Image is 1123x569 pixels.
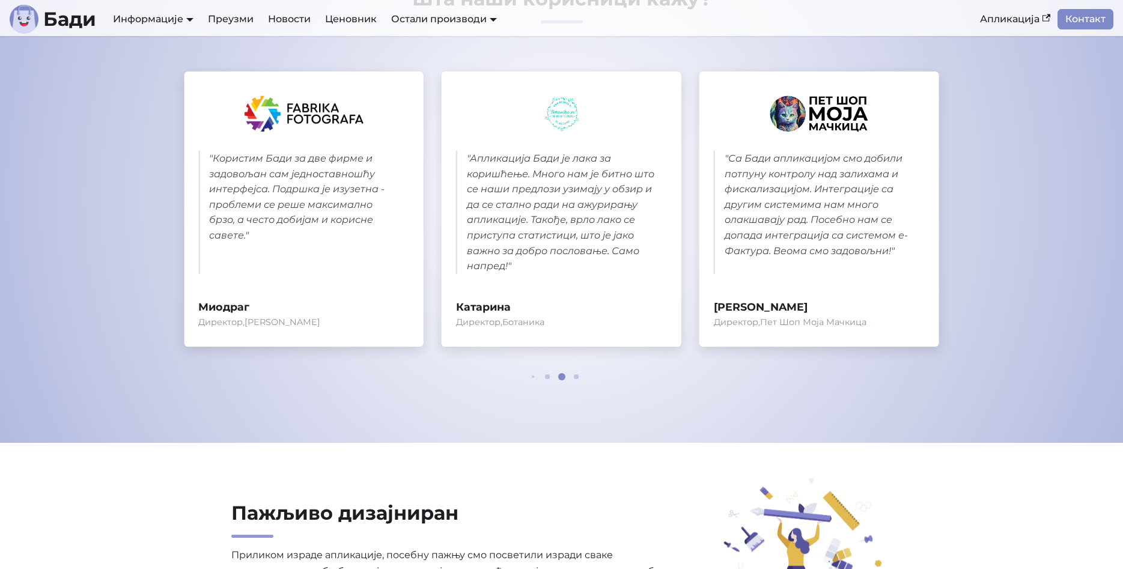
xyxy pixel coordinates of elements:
[714,315,925,330] span: Директор , Пет Шоп Моја Мачкица
[456,298,667,315] strong: Катарина
[198,315,409,330] span: Директор , [PERSON_NAME]
[43,10,96,29] b: Бади
[714,151,925,274] blockquote: " Са Бади апликацијом смо добили потпуну контролу над залихама и фискализацијом. Интеграције са д...
[198,298,409,315] strong: Миодраг
[456,315,667,330] span: Директор , Ботаника
[544,96,579,132] img: Ботаника logo
[231,501,675,538] h2: Пажљиво дизајниран
[770,96,868,132] img: Пет Шоп Моја Мачкица logo
[113,13,193,25] a: Информације
[201,9,261,29] a: Преузми
[1058,9,1113,29] a: Контакт
[318,9,384,29] a: Ценовник
[261,9,318,29] a: Новости
[245,96,363,132] img: Фабрика Фотографа logo
[10,5,96,34] a: ЛогоБади
[10,5,38,34] img: Лого
[973,9,1058,29] a: Апликација
[391,13,497,25] a: Остали производи
[714,298,925,315] strong: [PERSON_NAME]
[456,151,667,274] blockquote: " Апликација Бади је лака за коришћење. Много нам је битно што се наши предлози узимају у обзир и...
[198,151,409,274] blockquote: " Користим Бади за две фирме и задовољан сам једноставношћу интерфејса. Подршка је изузетна - про...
